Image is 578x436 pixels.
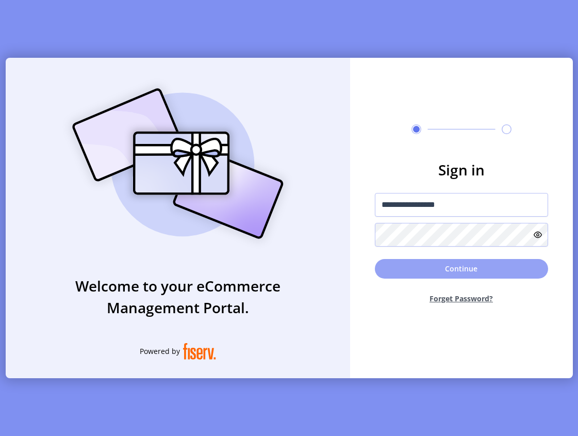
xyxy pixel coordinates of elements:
h3: Sign in [375,159,548,181]
button: Forget Password? [375,285,548,312]
span: Powered by [140,346,180,357]
button: Continue [375,259,548,279]
h3: Welcome to your eCommerce Management Portal. [6,275,350,318]
img: card_Illustration.svg [57,77,299,250]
